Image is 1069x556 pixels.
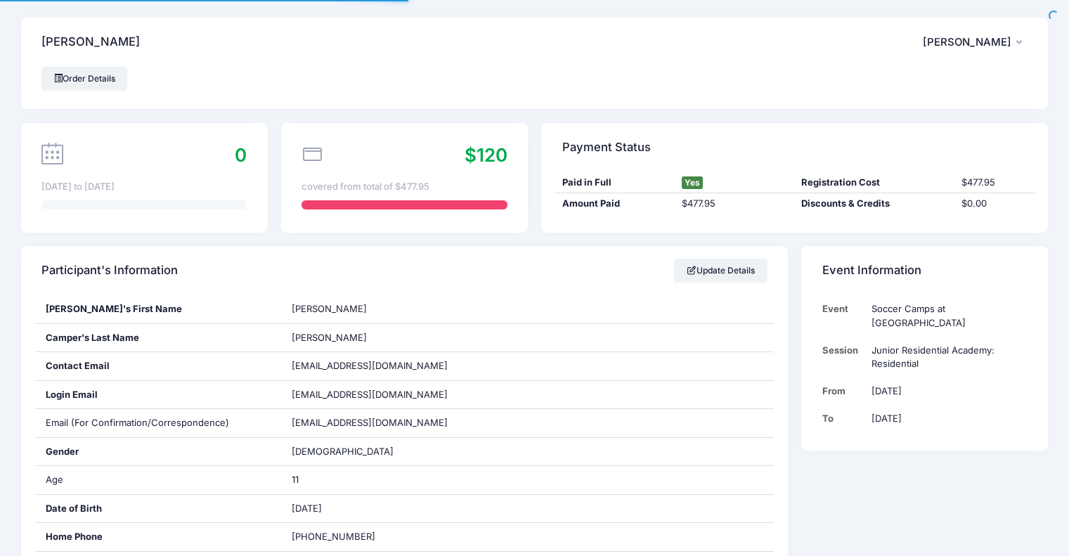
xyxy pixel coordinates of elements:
td: [DATE] [864,377,1027,405]
span: [PERSON_NAME] [292,332,367,343]
span: [PERSON_NAME] [292,303,367,314]
div: Gender [35,438,282,466]
span: [DATE] [292,503,322,514]
td: Junior Residential Academy: Residential [864,337,1027,378]
span: 0 [235,144,247,166]
span: [PERSON_NAME] [923,36,1011,49]
td: Event [822,295,865,337]
div: Amount Paid [555,197,675,211]
td: Soccer Camps at [GEOGRAPHIC_DATA] [864,295,1027,337]
span: $120 [465,144,507,166]
div: Camper's Last Name [35,324,282,352]
td: From [822,377,865,405]
a: Update Details [674,259,767,283]
a: Order Details [41,67,127,91]
td: Session [822,337,865,378]
h4: Payment Status [562,127,651,167]
span: Yes [682,176,703,189]
span: [EMAIL_ADDRESS][DOMAIN_NAME] [292,360,448,371]
div: Discounts & Credits [795,197,954,211]
div: Login Email [35,381,282,409]
div: Email (For Confirmation/Correspondence) [35,409,282,437]
h4: Participant's Information [41,251,178,291]
h4: [PERSON_NAME] [41,22,140,63]
span: 11 [292,474,299,485]
div: Registration Cost [795,176,954,190]
div: Date of Birth [35,495,282,523]
div: Age [35,466,282,494]
span: [EMAIL_ADDRESS][DOMAIN_NAME] [292,388,467,402]
div: [PERSON_NAME]'s First Name [35,295,282,323]
div: Contact Email [35,352,282,380]
div: $477.95 [954,176,1035,190]
button: [PERSON_NAME] [923,26,1028,58]
div: $477.95 [675,197,794,211]
td: To [822,405,865,432]
div: [DATE] to [DATE] [41,180,247,194]
div: $0.00 [954,197,1035,211]
div: Paid in Full [555,176,675,190]
div: covered from total of $477.95 [302,180,507,194]
h4: Event Information [822,251,921,291]
span: [PHONE_NUMBER] [292,531,375,542]
div: Home Phone [35,523,282,551]
span: [DEMOGRAPHIC_DATA] [292,446,394,457]
td: [DATE] [864,405,1027,432]
span: [EMAIL_ADDRESS][DOMAIN_NAME] [292,417,448,428]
